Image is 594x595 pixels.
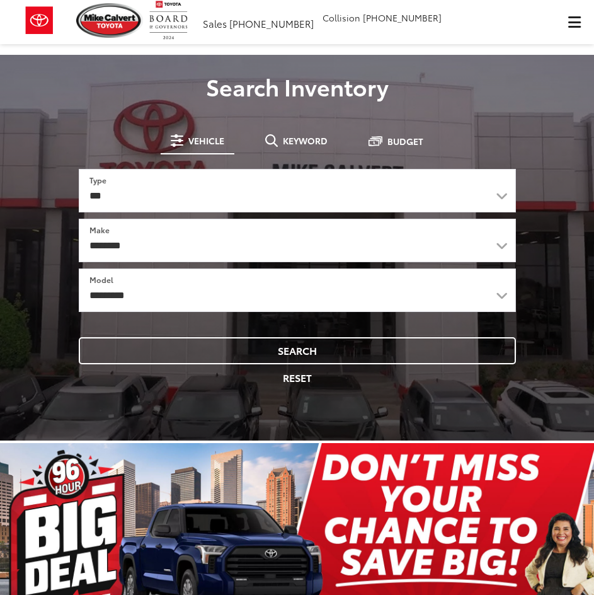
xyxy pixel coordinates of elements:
[79,337,516,364] button: Search
[387,137,423,146] span: Budget
[363,11,442,24] span: [PHONE_NUMBER]
[203,16,227,30] span: Sales
[89,175,106,185] label: Type
[9,74,585,99] h3: Search Inventory
[89,224,110,235] label: Make
[323,11,360,24] span: Collision
[283,136,328,145] span: Keyword
[89,274,113,285] label: Model
[79,364,516,391] button: Reset
[76,3,143,38] img: Mike Calvert Toyota
[188,136,224,145] span: Vehicle
[229,16,314,30] span: [PHONE_NUMBER]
